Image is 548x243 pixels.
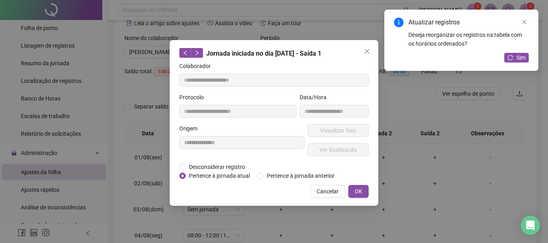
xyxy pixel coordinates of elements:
[179,48,369,58] div: Jornada iniciada no dia [DATE] - Saída 1
[408,18,529,27] div: Atualizar registros
[504,53,529,62] button: Sim
[361,45,373,58] button: Close
[179,124,203,133] label: Origem
[364,48,370,54] span: close
[186,171,253,180] span: Pertence à jornada atual
[516,53,526,62] span: Sim
[191,48,203,58] button: right
[264,171,338,180] span: Pertence à jornada anterior
[520,18,529,26] a: Close
[355,187,362,196] span: OK
[300,93,332,102] label: Data/Hora
[179,93,209,102] label: Protocolo
[522,19,527,25] span: close
[348,185,369,198] button: OK
[507,55,513,60] span: reload
[317,187,339,196] span: Cancelar
[183,50,188,56] span: left
[186,163,248,171] span: Desconsiderar registro
[394,18,404,27] span: info-circle
[308,143,369,156] button: Ver localização
[308,124,369,137] button: Visualizar foto
[179,48,191,58] button: left
[310,185,345,198] button: Cancelar
[521,216,540,235] div: Open Intercom Messenger
[179,62,216,70] label: Colaborador
[194,50,200,56] span: right
[408,30,529,48] div: Deseja reorganizar os registros na tabela com os horários ordenados?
